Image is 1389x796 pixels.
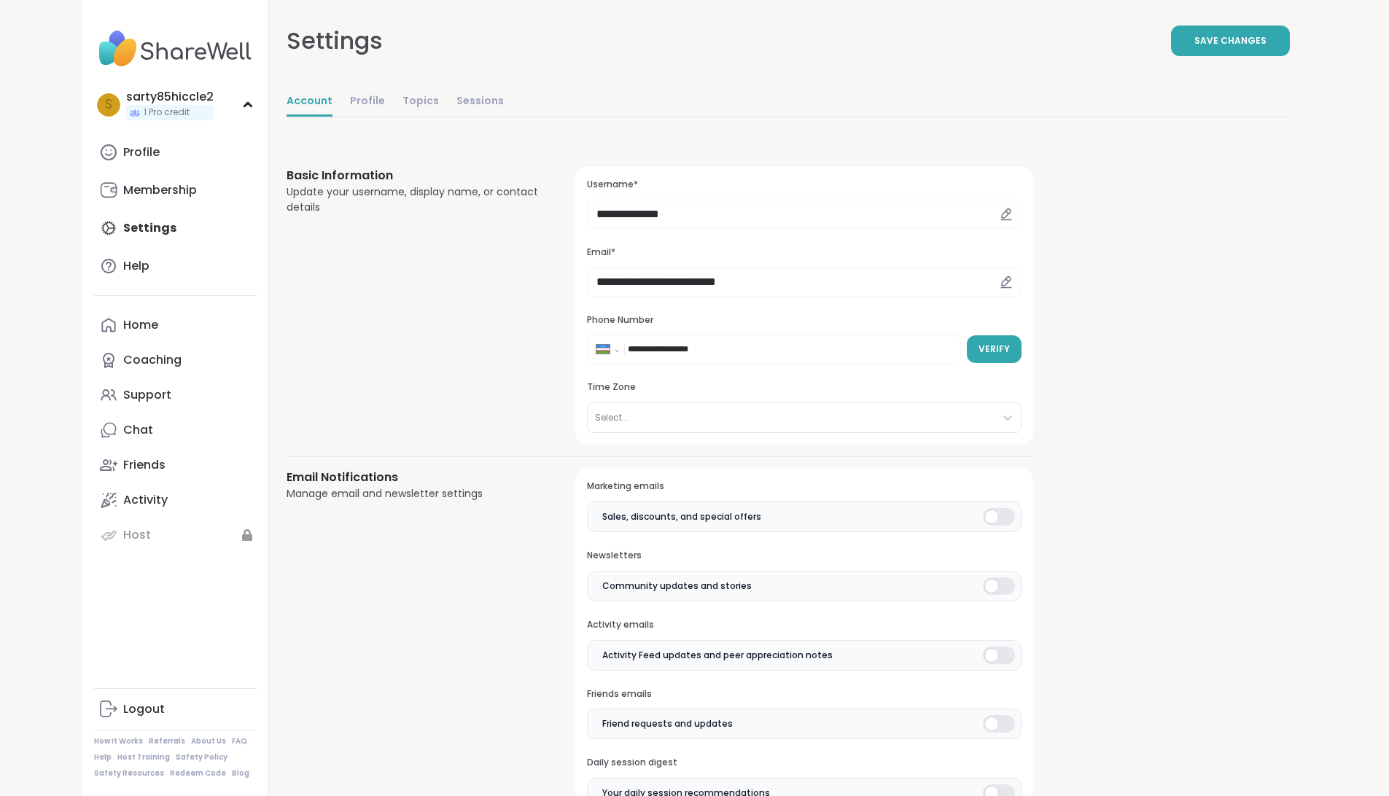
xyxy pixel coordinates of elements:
a: Sessions [456,87,504,117]
div: Profile [123,144,160,160]
span: Community updates and stories [602,580,752,593]
h3: Time Zone [587,381,1021,394]
a: Profile [94,135,257,170]
div: Help [123,258,149,274]
a: About Us [191,736,226,746]
h3: Username* [587,179,1021,191]
a: How It Works [94,736,143,746]
a: Help [94,249,257,284]
span: Verify [978,343,1010,356]
span: 1 Pro credit [144,106,190,119]
span: Sales, discounts, and special offers [602,510,761,523]
a: Safety Resources [94,768,164,779]
h3: Email* [587,246,1021,259]
div: sarty85hiccle2 [126,89,214,105]
a: Blog [232,768,249,779]
div: Friends [123,457,166,473]
a: Membership [94,173,257,208]
h3: Friends emails [587,688,1021,701]
div: Home [123,317,158,333]
a: Friends [94,448,257,483]
a: Profile [350,87,385,117]
a: Support [94,378,257,413]
a: Referrals [149,736,185,746]
h3: Email Notifications [287,469,541,486]
span: s [105,95,112,114]
h3: Phone Number [587,314,1021,327]
a: Account [287,87,332,117]
img: ShareWell Nav Logo [94,23,257,74]
h3: Activity emails [587,619,1021,631]
a: Host [94,518,257,553]
div: Update your username, display name, or contact details [287,184,541,215]
h3: Newsletters [587,550,1021,562]
h3: Daily session digest [587,757,1021,769]
a: Safety Policy [176,752,227,762]
a: Redeem Code [170,768,226,779]
h3: Marketing emails [587,480,1021,493]
a: Topics [402,87,439,117]
div: Host [123,527,151,543]
a: Home [94,308,257,343]
div: Support [123,387,171,403]
span: Activity Feed updates and peer appreciation notes [602,649,833,662]
a: Chat [94,413,257,448]
button: Verify [967,335,1022,363]
div: Settings [287,23,383,58]
div: Manage email and newsletter settings [287,486,541,502]
a: FAQ [232,736,247,746]
div: Membership [123,182,197,198]
a: Coaching [94,343,257,378]
a: Activity [94,483,257,518]
span: Friend requests and updates [602,717,733,730]
a: Logout [94,692,257,727]
div: Coaching [123,352,182,368]
h3: Basic Information [287,167,541,184]
div: Logout [123,701,165,717]
div: Activity [123,492,168,508]
button: Save Changes [1171,26,1290,56]
a: Help [94,752,112,762]
span: Save Changes [1194,34,1267,47]
a: Host Training [117,752,170,762]
div: Chat [123,422,153,438]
